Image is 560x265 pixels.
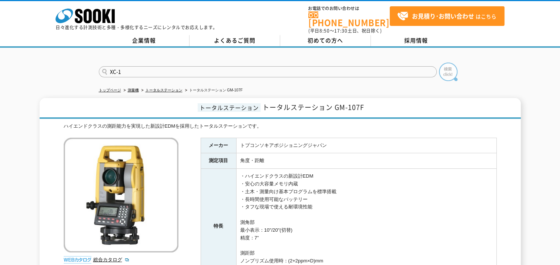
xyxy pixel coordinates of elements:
a: トップページ [99,88,121,92]
a: [PHONE_NUMBER] [308,11,390,27]
span: 8:50 [319,27,330,34]
span: トータルステーション GM-107F [262,102,364,112]
img: トータルステーション GM-107F [64,138,178,252]
th: 測定項目 [201,153,236,169]
strong: お見積り･お問い合わせ [412,11,474,20]
td: トプコンソキアポジショニングジャパン [236,138,496,153]
img: webカタログ [64,256,91,264]
p: 日々進化する計測技術と多種・多様化するニーズにレンタルでお応えします。 [56,25,218,30]
a: 初めての方へ [280,35,371,46]
li: トータルステーション GM-107F [184,87,243,94]
span: はこちら [397,11,496,22]
span: トータルステーション [198,103,261,112]
a: お見積り･お問い合わせはこちら [390,6,504,26]
a: 企業情報 [99,35,190,46]
span: (平日 ～ 土日、祝日除く) [308,27,382,34]
a: 総合カタログ [93,257,130,262]
a: 測量機 [128,88,139,92]
a: よくあるご質問 [190,35,280,46]
th: メーカー [201,138,236,153]
a: トータルステーション [145,88,182,92]
img: btn_search.png [439,63,457,81]
span: 17:30 [334,27,348,34]
span: お電話でのお問い合わせは [308,6,390,11]
span: 初めての方へ [308,36,343,44]
a: 採用情報 [371,35,462,46]
div: ハイエンドクラスの測距能力を実現した新設計EDMを採用したトータルステーションです。 [64,123,497,130]
input: 商品名、型式、NETIS番号を入力してください [99,66,437,77]
td: 角度・距離 [236,153,496,169]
